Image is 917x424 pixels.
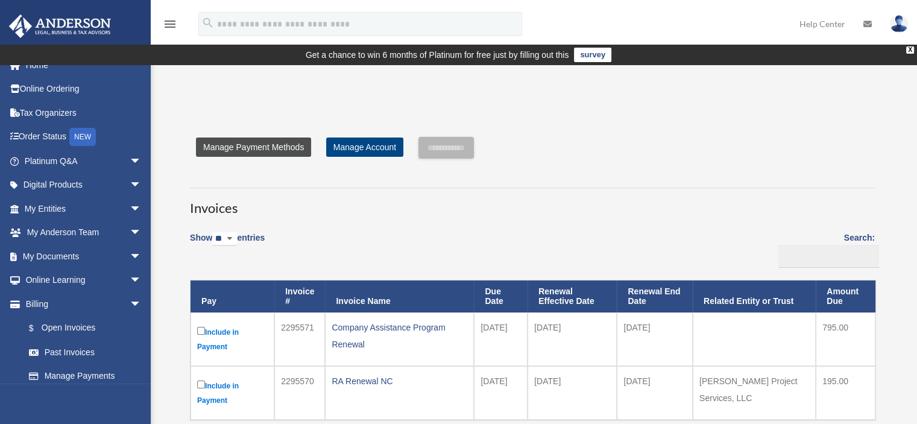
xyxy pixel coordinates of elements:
[201,16,215,30] i: search
[325,280,474,313] th: Invoice Name: activate to sort column ascending
[130,221,154,245] span: arrow_drop_down
[8,197,160,221] a: My Entitiesarrow_drop_down
[197,327,205,335] input: Include in Payment
[8,244,160,268] a: My Documentsarrow_drop_down
[8,173,160,197] a: Digital Productsarrow_drop_down
[8,77,160,101] a: Online Ordering
[17,340,154,364] a: Past Invoices
[212,232,237,246] select: Showentries
[574,48,611,62] a: survey
[130,173,154,198] span: arrow_drop_down
[197,378,268,408] label: Include in Payment
[163,21,177,31] a: menu
[8,268,160,293] a: Online Learningarrow_drop_down
[8,125,160,150] a: Order StatusNEW
[190,230,265,258] label: Show entries
[474,280,528,313] th: Due Date: activate to sort column ascending
[906,46,914,54] div: close
[617,366,693,420] td: [DATE]
[774,230,875,268] label: Search:
[816,312,875,366] td: 795.00
[130,292,154,317] span: arrow_drop_down
[130,197,154,221] span: arrow_drop_down
[130,268,154,293] span: arrow_drop_down
[816,280,875,313] th: Amount Due: activate to sort column ascending
[8,221,160,245] a: My Anderson Teamarrow_drop_down
[130,149,154,174] span: arrow_drop_down
[332,373,467,390] div: RA Renewal NC
[890,15,908,33] img: User Pic
[8,149,160,173] a: Platinum Q&Aarrow_drop_down
[617,312,693,366] td: [DATE]
[474,312,528,366] td: [DATE]
[274,280,325,313] th: Invoice #: activate to sort column ascending
[8,292,154,316] a: Billingarrow_drop_down
[5,14,115,38] img: Anderson Advisors Platinum Portal
[528,280,617,313] th: Renewal Effective Date: activate to sort column ascending
[8,101,160,125] a: Tax Organizers
[191,280,274,313] th: Pay: activate to sort column descending
[274,366,325,420] td: 2295570
[197,381,205,388] input: Include in Payment
[163,17,177,31] i: menu
[196,138,311,157] a: Manage Payment Methods
[69,128,96,146] div: NEW
[778,245,879,268] input: Search:
[332,319,467,353] div: Company Assistance Program Renewal
[130,244,154,269] span: arrow_drop_down
[474,366,528,420] td: [DATE]
[693,280,816,313] th: Related Entity or Trust: activate to sort column ascending
[326,138,403,157] a: Manage Account
[528,312,617,366] td: [DATE]
[306,48,569,62] div: Get a chance to win 6 months of Platinum for free just by filling out this
[274,312,325,366] td: 2295571
[617,280,693,313] th: Renewal End Date: activate to sort column ascending
[528,366,617,420] td: [DATE]
[17,364,154,388] a: Manage Payments
[190,188,875,218] h3: Invoices
[36,321,42,336] span: $
[693,366,816,420] td: [PERSON_NAME] Project Services, LLC
[17,316,148,341] a: $Open Invoices
[197,324,268,354] label: Include in Payment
